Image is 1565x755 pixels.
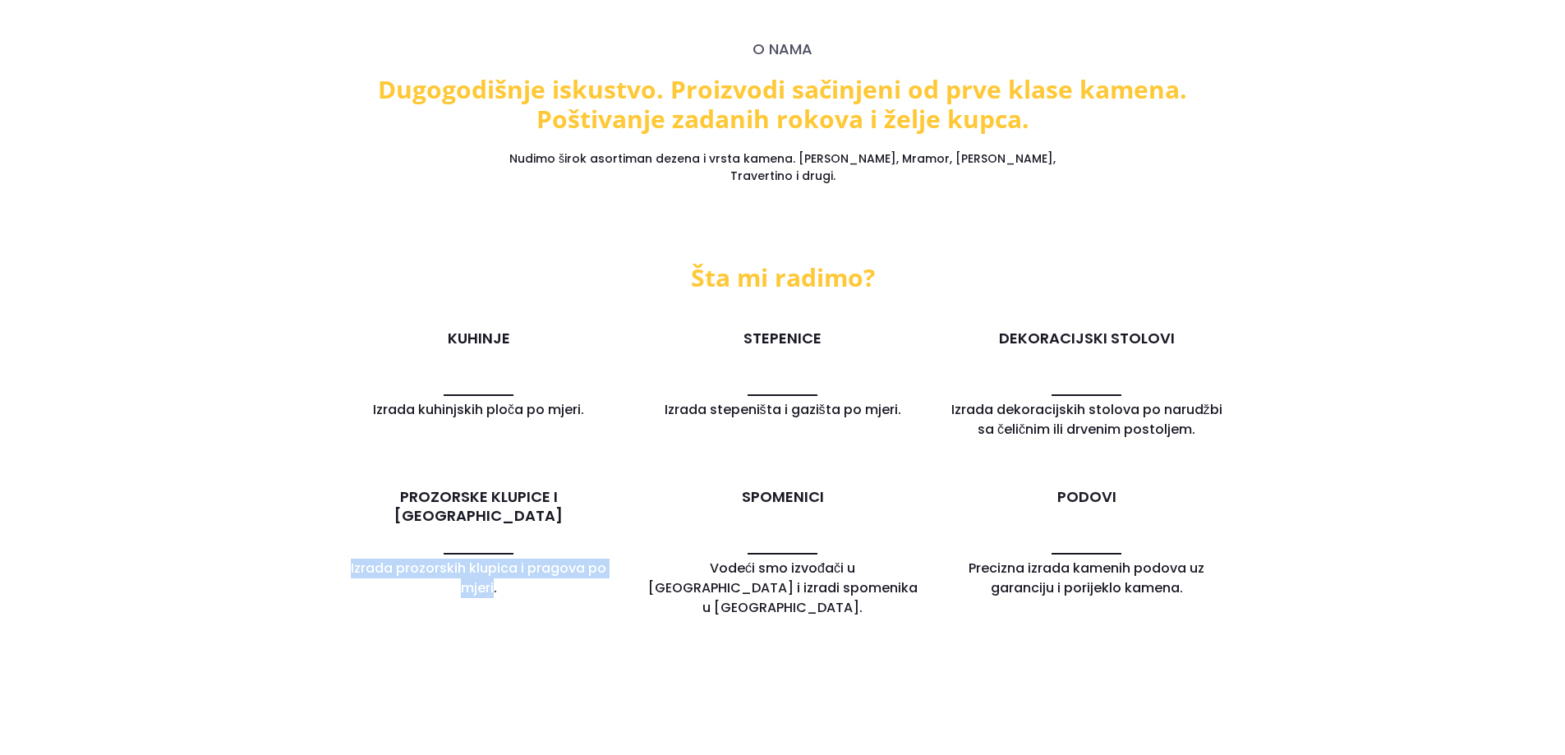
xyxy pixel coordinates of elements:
[327,263,1239,292] h4: Šta mi radimo?
[742,487,824,506] h3: SPOMENICI
[999,329,1175,348] h3: DEKORACIJSKI STOLOVI
[327,75,1239,134] h2: Dugogodišnje iskustvo. Proizvodi sačinjeni od prve klase kamena. Poštivanje zadanih rokova i želj...
[339,559,619,598] h5: Izrada prozorskih klupica i pragova po mjeri.
[947,559,1227,598] h5: Precizna izrada kamenih podova uz garanciju i porijeklo kamena.
[753,40,812,58] h4: O nama
[643,400,923,420] h5: Izrada stepeništa i gazišta po mjeri.
[339,400,619,420] h5: Izrada kuhinjskih ploča po mjeri.
[1057,487,1116,506] h3: PODOVI
[448,329,510,348] h3: KUHINJE
[643,559,923,618] h5: Vodeći smo izvođači u [GEOGRAPHIC_DATA] i izradi spomenika u [GEOGRAPHIC_DATA].
[947,400,1227,440] h5: Izrada dekoracijskih stolova po narudžbi sa čeličnim ili drvenim postoljem.
[509,150,1056,185] h5: Nudimo širok asortiman dezena i vrsta kamena. [PERSON_NAME], Mramor, [PERSON_NAME], Travertino i ...
[743,329,822,348] h3: STEPENICE
[339,487,619,526] h3: PROZORSKE KLUPICE I [GEOGRAPHIC_DATA]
